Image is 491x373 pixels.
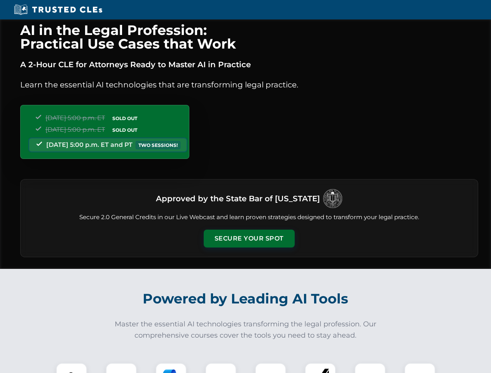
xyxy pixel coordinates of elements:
span: SOLD OUT [110,114,140,122]
h1: AI in the Legal Profession: Practical Use Cases that Work [20,23,478,51]
img: Trusted CLEs [12,4,105,16]
h2: Powered by Leading AI Tools [30,285,461,312]
h3: Approved by the State Bar of [US_STATE] [156,192,320,206]
span: SOLD OUT [110,126,140,134]
img: Logo [323,189,342,208]
button: Secure Your Spot [204,230,295,248]
p: Secure 2.0 General Credits in our Live Webcast and learn proven strategies designed to transform ... [30,213,468,222]
p: A 2-Hour CLE for Attorneys Ready to Master AI in Practice [20,58,478,71]
span: [DATE] 5:00 p.m. ET [45,126,105,133]
p: Learn the essential AI technologies that are transforming legal practice. [20,78,478,91]
span: [DATE] 5:00 p.m. ET [45,114,105,122]
p: Master the essential AI technologies transforming the legal profession. Our comprehensive courses... [110,319,382,341]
